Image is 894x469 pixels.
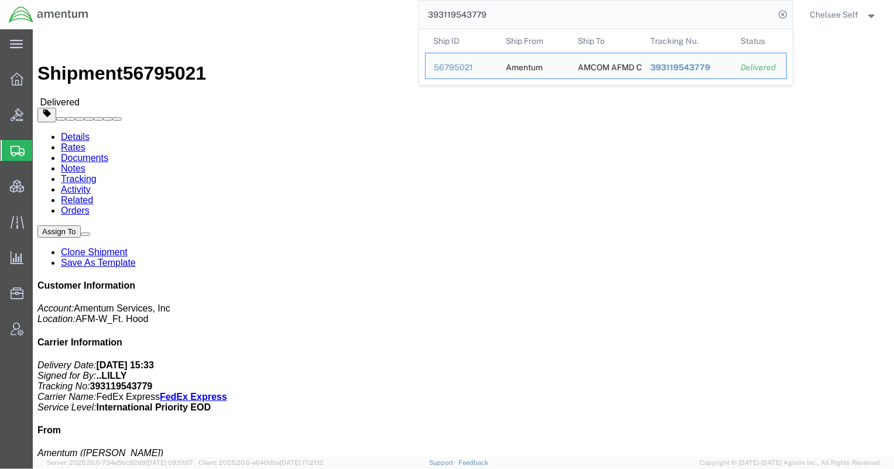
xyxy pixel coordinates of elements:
[570,29,642,53] th: Ship To
[741,61,778,74] div: Delivered
[8,6,89,23] img: logo
[810,8,878,22] button: Chelsee Self
[497,29,570,53] th: Ship From
[810,8,859,21] span: Chelsee Self
[642,29,732,53] th: Tracking Nu.
[650,61,724,74] div: 393119543779
[650,63,710,72] span: 393119543779
[419,1,775,29] input: Search for shipment number, reference number
[429,459,458,466] a: Support
[198,459,324,466] span: Client: 2025.20.0-e640dba
[425,29,793,85] table: Search Results
[700,458,880,468] span: Copyright © [DATE]-[DATE] Agistix Inc., All Rights Reserved
[146,459,193,466] span: [DATE] 09:51:07
[434,61,489,74] div: 56795021
[425,29,498,53] th: Ship ID
[458,459,488,466] a: Feedback
[578,53,634,78] div: AMCOM AFMD C/O Amentum
[505,53,542,78] div: Amentum
[47,459,193,466] span: Server: 2025.20.0-734e5bc92d9
[280,459,324,466] span: [DATE] 17:21:12
[33,29,894,457] iframe: FS Legacy Container
[732,29,787,53] th: Status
